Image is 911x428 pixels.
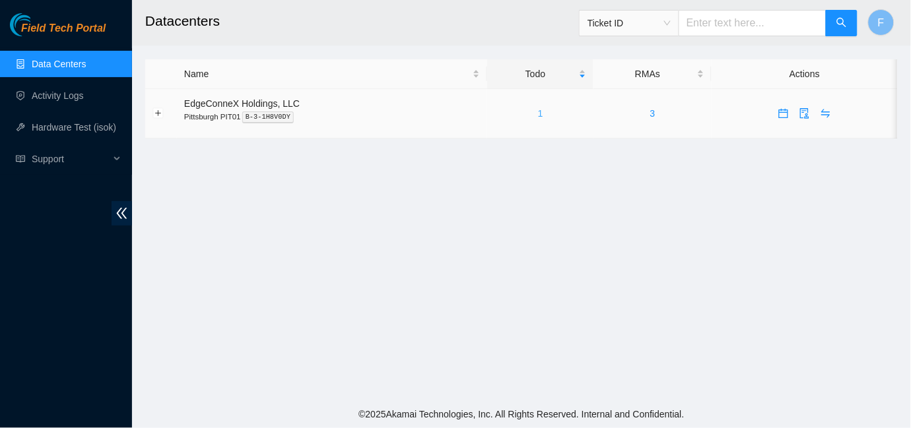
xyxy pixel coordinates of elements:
[773,103,794,124] button: calendar
[650,108,656,119] a: 3
[679,10,827,36] input: Enter text here...
[32,122,116,133] a: Hardware Test (isok)
[32,90,84,101] a: Activity Logs
[712,59,898,89] th: Actions
[826,10,858,36] button: search
[588,13,671,33] span: Ticket ID
[10,24,106,41] a: Akamai TechnologiesField Tech Portal
[816,108,836,119] span: swap
[132,400,911,428] footer: © 2025 Akamai Technologies, Inc. All Rights Reserved. Internal and Confidential.
[10,13,67,36] img: Akamai Technologies
[773,108,794,119] a: calendar
[184,98,300,109] span: EdgeConneX Holdings, LLC
[32,59,86,69] a: Data Centers
[795,108,815,119] span: audit
[32,146,110,172] span: Support
[16,154,25,164] span: read
[815,108,836,119] a: swap
[836,17,847,30] span: search
[794,108,815,119] a: audit
[815,103,836,124] button: swap
[153,108,164,119] button: Expand row
[538,108,543,119] a: 1
[112,201,132,226] span: double-left
[21,22,106,35] span: Field Tech Portal
[184,111,480,123] p: Pittsburgh PIT01
[794,103,815,124] button: audit
[774,108,793,119] span: calendar
[242,111,294,123] kbd: B-3-1H8V0DY
[868,9,894,36] button: F
[878,15,885,31] span: F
